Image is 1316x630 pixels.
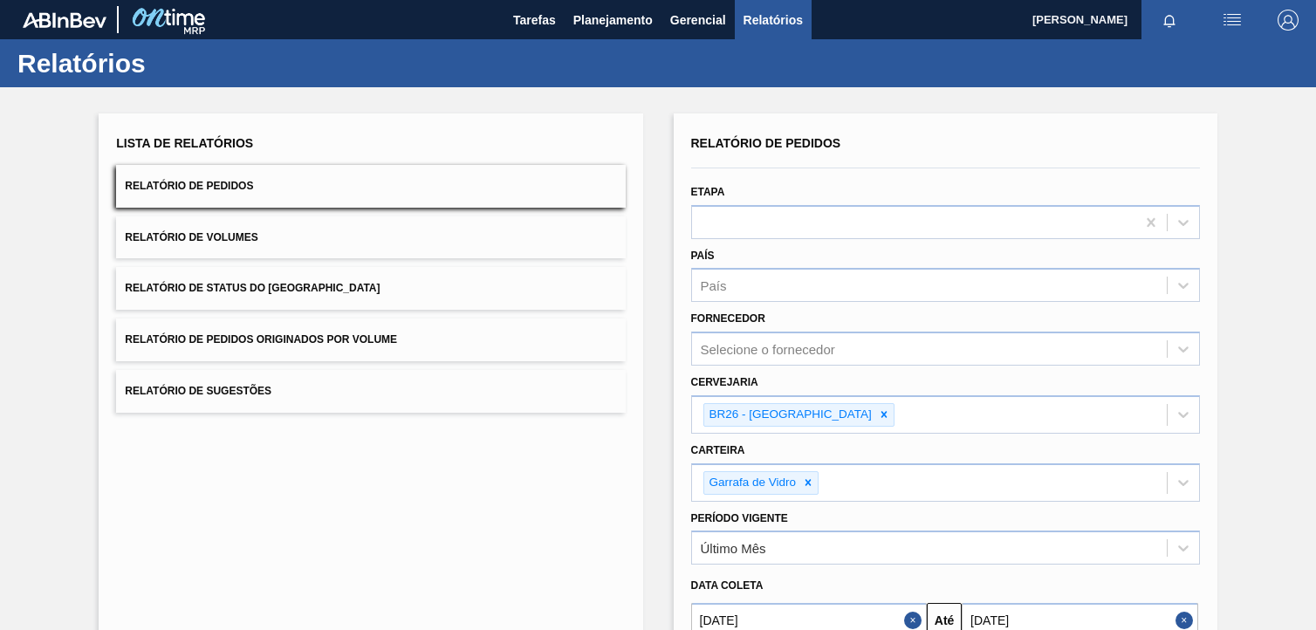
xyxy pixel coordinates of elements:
span: Planejamento [573,10,653,31]
div: País [701,278,727,293]
button: Relatório de Status do [GEOGRAPHIC_DATA] [116,267,625,310]
button: Notificações [1141,8,1197,32]
div: Último Mês [701,541,766,556]
label: Carteira [691,444,745,456]
span: Relatório de Pedidos [691,136,841,150]
span: Relatórios [744,10,803,31]
span: Relatório de Pedidos Originados por Volume [125,333,397,346]
span: Relatório de Pedidos [125,180,253,192]
label: Fornecedor [691,312,765,325]
span: Gerencial [670,10,726,31]
h1: Relatórios [17,53,327,73]
div: Garrafa de Vidro [704,472,799,494]
label: Etapa [691,186,725,198]
button: Relatório de Pedidos [116,165,625,208]
button: Relatório de Volumes [116,216,625,259]
span: Relatório de Sugestões [125,385,271,397]
span: Lista de Relatórios [116,136,253,150]
button: Relatório de Sugestões [116,370,625,413]
label: Período Vigente [691,512,788,524]
img: Logout [1278,10,1299,31]
div: BR26 - [GEOGRAPHIC_DATA] [704,404,874,426]
span: Relatório de Volumes [125,231,257,243]
span: Data coleta [691,579,764,592]
img: userActions [1222,10,1243,31]
label: Cervejaria [691,376,758,388]
span: Relatório de Status do [GEOGRAPHIC_DATA] [125,282,380,294]
button: Relatório de Pedidos Originados por Volume [116,318,625,361]
span: Tarefas [513,10,556,31]
img: TNhmsLtSVTkK8tSr43FrP2fwEKptu5GPRR3wAAAABJRU5ErkJggg== [23,12,106,28]
label: País [691,250,715,262]
div: Selecione o fornecedor [701,342,835,357]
